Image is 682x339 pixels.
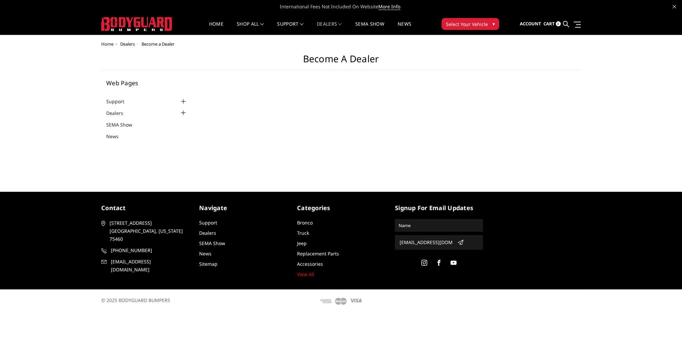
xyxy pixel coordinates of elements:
[395,203,483,212] h5: signup for email updates
[297,219,313,226] a: Bronco
[297,240,307,246] a: Jeep
[442,18,499,30] button: Select Your Vehicle
[101,258,189,274] a: [EMAIL_ADDRESS][DOMAIN_NAME]
[101,203,189,212] h5: contact
[446,21,488,28] span: Select Your Vehicle
[101,246,189,254] a: [PHONE_NUMBER]
[197,87,566,137] iframe: Form 0
[297,271,314,277] a: View All
[493,20,495,27] span: ▾
[209,22,223,35] a: Home
[106,80,187,86] h5: Web Pages
[543,21,555,27] span: Cart
[106,133,127,140] a: News
[111,258,188,274] span: [EMAIL_ADDRESS][DOMAIN_NAME]
[106,121,141,128] a: SEMA Show
[520,15,541,33] a: Account
[556,21,561,26] span: 0
[142,41,174,47] span: Become a Dealer
[297,203,385,212] h5: Categories
[297,261,323,267] a: Accessories
[120,41,135,47] a: Dealers
[199,230,216,236] a: Dealers
[317,22,342,35] a: Dealers
[101,297,170,303] span: © 2025 BODYGUARD BUMPERS
[297,250,339,257] a: Replacement Parts
[277,22,303,35] a: Support
[520,21,541,27] span: Account
[199,250,211,257] a: News
[199,203,287,212] h5: Navigate
[397,237,455,248] input: Email
[398,22,411,35] a: News
[101,41,114,47] a: Home
[106,98,133,105] a: Support
[199,240,225,246] a: SEMA Show
[101,53,581,70] h1: Become a Dealer
[111,246,188,254] span: [PHONE_NUMBER]
[199,261,217,267] a: Sitemap
[101,17,173,31] img: BODYGUARD BUMPERS
[199,219,217,226] a: Support
[396,220,482,231] input: Name
[110,219,187,243] span: [STREET_ADDRESS] [GEOGRAPHIC_DATA], [US_STATE] 75460
[355,22,384,35] a: SEMA Show
[237,22,264,35] a: shop all
[378,3,400,10] a: More Info
[106,110,132,117] a: Dealers
[297,230,309,236] a: Truck
[543,15,561,33] a: Cart 0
